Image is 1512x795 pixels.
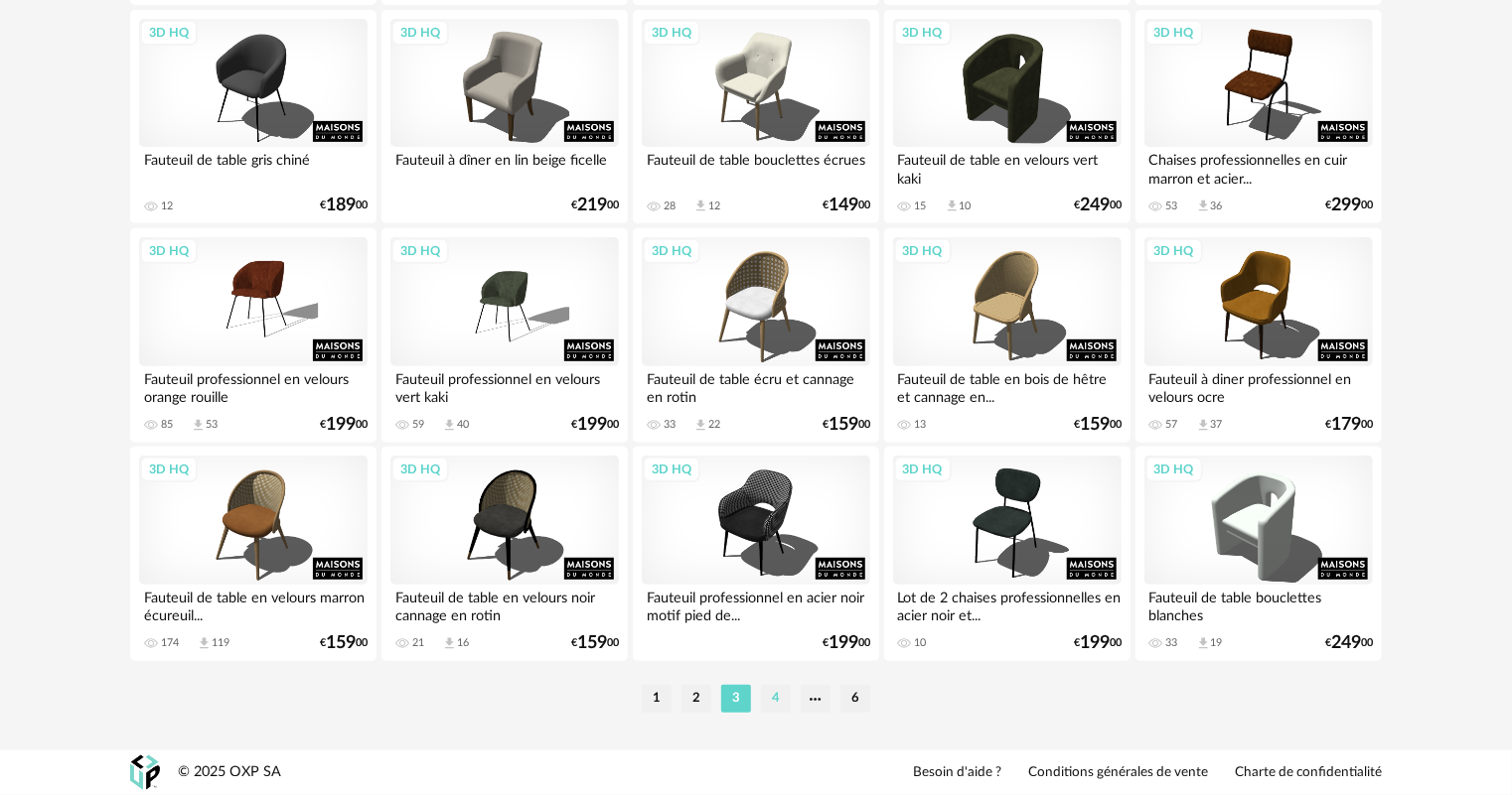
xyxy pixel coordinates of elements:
span: 249 [1080,199,1110,212]
div: Fauteuil de table en velours marron écureuil... [139,585,368,624]
li: 6 [840,685,870,713]
div: 53 [206,418,218,432]
a: 3D HQ Fauteuil de table bouclettes blanches 33 Download icon 19 €24900 [1135,447,1382,661]
div: 10 [960,199,972,213]
div: Fauteuil de table en velours noir cannage en rotin [390,585,619,624]
div: € 00 [823,636,870,650]
div: 3D HQ [140,457,198,482]
div: € 00 [1074,636,1122,650]
div: Fauteuil de table bouclettes écrues [642,147,870,187]
div: 3D HQ [391,238,449,264]
a: 3D HQ Fauteuil de table bouclettes écrues 28 Download icon 12 €14900 [633,10,879,224]
div: 174 [161,636,179,650]
span: 159 [829,418,858,432]
div: 21 [412,636,424,650]
div: 3D HQ [391,20,449,46]
span: 299 [1331,199,1361,212]
span: 159 [577,636,607,650]
div: € 00 [320,636,368,650]
div: 10 [915,636,927,650]
div: 3D HQ [140,20,198,46]
span: Download icon [191,418,206,433]
span: 219 [577,199,607,212]
div: € 00 [320,199,368,212]
a: 3D HQ Fauteuil professionnel en velours orange rouille 85 Download icon 53 €19900 [130,228,377,443]
div: 3D HQ [894,457,952,482]
span: 149 [829,199,858,212]
div: 19 [1211,636,1223,650]
div: 3D HQ [1145,238,1203,264]
a: 3D HQ Fauteuil professionnel en velours vert kaki 59 Download icon 40 €19900 [381,228,628,443]
div: 59 [412,418,424,432]
div: € 00 [571,199,619,212]
a: 3D HQ Fauteuil à diner professionnel en velours ocre 57 Download icon 37 €17900 [1135,228,1382,443]
div: € 00 [1074,199,1122,212]
div: 3D HQ [391,457,449,482]
div: 33 [664,418,676,432]
span: 199 [829,636,858,650]
div: € 00 [1074,418,1122,432]
div: © 2025 OXP SA [178,763,281,782]
div: Fauteuil de table en velours vert kaki [893,147,1122,187]
span: 159 [326,636,356,650]
div: 16 [457,636,469,650]
span: Download icon [442,418,457,433]
span: Download icon [1196,199,1211,213]
a: 3D HQ Fauteuil à dîner en lin beige ficelle €21900 [381,10,628,224]
div: 3D HQ [894,20,952,46]
div: 22 [708,418,720,432]
div: 85 [161,418,173,432]
div: 13 [915,418,927,432]
div: Fauteuil à dîner en lin beige ficelle [390,147,619,187]
a: 3D HQ Fauteuil de table en velours marron écureuil... 174 Download icon 119 €15900 [130,447,377,661]
div: Lot de 2 chaises professionnelles en acier noir et... [893,585,1122,624]
div: Fauteuil de table en bois de hêtre et cannage en... [893,366,1122,406]
div: € 00 [320,418,368,432]
a: Besoin d'aide ? [913,764,1001,782]
div: Fauteuil de table écru et cannage en rotin [642,366,870,406]
span: Download icon [197,636,212,651]
div: 57 [1166,418,1178,432]
div: 3D HQ [1145,457,1203,482]
div: 3D HQ [643,457,700,482]
span: Download icon [442,636,457,651]
div: Fauteuil de table bouclettes blanches [1144,585,1373,624]
img: OXP [130,755,160,790]
div: 119 [212,636,229,650]
a: Conditions générales de vente [1028,764,1208,782]
li: 3 [721,685,751,713]
div: 3D HQ [643,20,700,46]
span: 249 [1331,636,1361,650]
span: 199 [577,418,607,432]
a: 3D HQ Lot de 2 chaises professionnelles en acier noir et... 10 €19900 [884,447,1131,661]
div: 3D HQ [643,238,700,264]
div: € 00 [571,418,619,432]
div: 40 [457,418,469,432]
div: € 00 [1325,636,1373,650]
div: 12 [161,199,173,213]
div: 15 [915,199,927,213]
div: 3D HQ [140,238,198,264]
div: € 00 [823,418,870,432]
a: 3D HQ Fauteuil de table en velours vert kaki 15 Download icon 10 €24900 [884,10,1131,224]
span: Download icon [693,418,708,433]
div: € 00 [823,199,870,212]
div: 28 [664,199,676,213]
a: 3D HQ Fauteuil professionnel en acier noir motif pied de... €19900 [633,447,879,661]
span: Download icon [945,199,960,213]
div: 36 [1211,199,1223,213]
div: Fauteuil de table gris chiné [139,147,368,187]
span: 199 [1080,636,1110,650]
li: 2 [681,685,711,713]
li: 1 [642,685,672,713]
div: 33 [1166,636,1178,650]
div: 37 [1211,418,1223,432]
div: 3D HQ [894,238,952,264]
div: Fauteuil professionnel en velours vert kaki [390,366,619,406]
div: Chaises professionnelles en cuir marron et acier... [1144,147,1373,187]
li: 4 [761,685,791,713]
div: Fauteuil professionnel en acier noir motif pied de... [642,585,870,624]
span: Download icon [693,199,708,213]
span: 189 [326,199,356,212]
span: Download icon [1196,636,1211,651]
